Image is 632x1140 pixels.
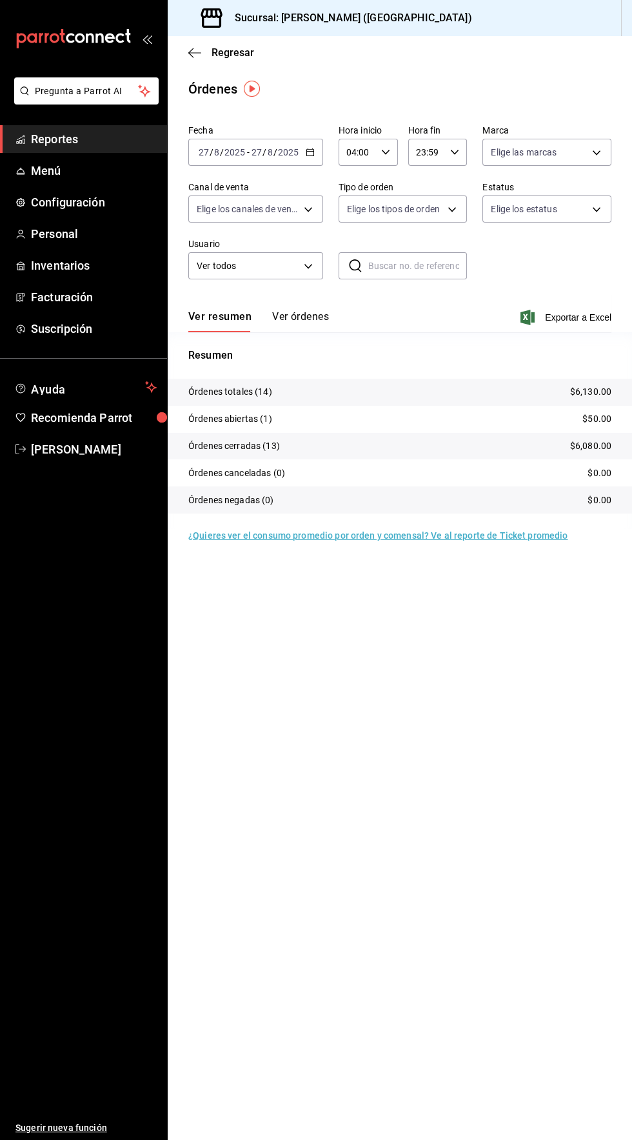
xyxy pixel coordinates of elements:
[408,126,468,135] label: Hora fin
[31,225,157,243] span: Personal
[347,203,440,215] span: Elige los tipos de orden
[188,310,252,332] button: Ver resumen
[272,310,329,332] button: Ver órdenes
[31,288,157,306] span: Facturación
[14,77,159,105] button: Pregunta a Parrot AI
[339,126,398,135] label: Hora inicio
[212,46,254,59] span: Regresar
[188,494,274,507] p: Órdenes negadas (0)
[198,147,210,157] input: --
[491,203,557,215] span: Elige los estatus
[31,130,157,148] span: Reportes
[197,259,299,273] span: Ver todos
[31,379,140,395] span: Ayuda
[35,85,139,98] span: Pregunta a Parrot AI
[188,239,323,248] label: Usuario
[188,385,272,399] p: Órdenes totales (14)
[188,530,568,541] a: ¿Quieres ver el consumo promedio por orden y comensal? Ve al reporte de Ticket promedio
[277,147,299,157] input: ----
[224,10,472,26] h3: Sucursal: [PERSON_NAME] ([GEOGRAPHIC_DATA])
[31,194,157,211] span: Configuración
[188,466,285,480] p: Órdenes canceladas (0)
[188,46,254,59] button: Regresar
[31,409,157,426] span: Recomienda Parrot
[31,441,157,458] span: [PERSON_NAME]
[482,183,611,192] label: Estatus
[588,466,611,480] p: $0.00
[570,385,611,399] p: $6,130.00
[570,439,611,453] p: $6,080.00
[188,183,323,192] label: Canal de venta
[15,1121,157,1135] span: Sugerir nueva función
[251,147,262,157] input: --
[244,81,260,97] img: Tooltip marker
[523,310,611,325] button: Exportar a Excel
[582,412,611,426] p: $50.00
[224,147,246,157] input: ----
[188,348,611,363] p: Resumen
[188,126,323,135] label: Fecha
[210,147,213,157] span: /
[339,183,468,192] label: Tipo de orden
[188,79,237,99] div: Órdenes
[188,310,329,332] div: navigation tabs
[273,147,277,157] span: /
[9,94,159,107] a: Pregunta a Parrot AI
[588,494,611,507] p: $0.00
[31,162,157,179] span: Menú
[31,320,157,337] span: Suscripción
[491,146,557,159] span: Elige las marcas
[188,439,280,453] p: Órdenes cerradas (13)
[267,147,273,157] input: --
[482,126,611,135] label: Marca
[220,147,224,157] span: /
[142,34,152,44] button: open_drawer_menu
[368,253,468,279] input: Buscar no. de referencia
[262,147,266,157] span: /
[197,203,299,215] span: Elige los canales de venta
[213,147,220,157] input: --
[247,147,250,157] span: -
[188,412,272,426] p: Órdenes abiertas (1)
[31,257,157,274] span: Inventarios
